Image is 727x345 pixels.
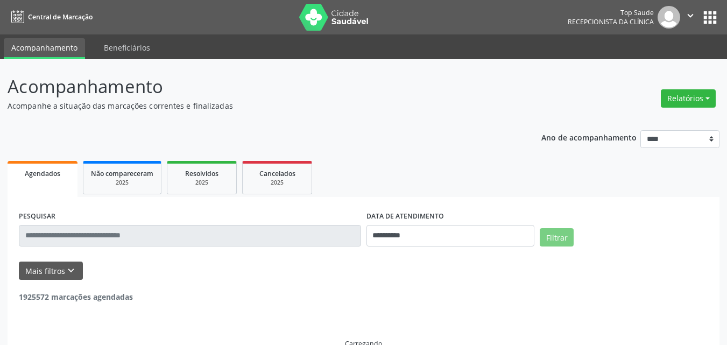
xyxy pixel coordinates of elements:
[250,179,304,187] div: 2025
[25,169,60,178] span: Agendados
[8,73,506,100] p: Acompanhamento
[19,262,83,280] button: Mais filtroskeyboard_arrow_down
[19,208,55,225] label: PESQUISAR
[175,179,229,187] div: 2025
[541,130,637,144] p: Ano de acompanhamento
[8,100,506,111] p: Acompanhe a situação das marcações correntes e finalizadas
[661,89,716,108] button: Relatórios
[568,17,654,26] span: Recepcionista da clínica
[540,228,574,247] button: Filtrar
[701,8,719,27] button: apps
[185,169,218,178] span: Resolvidos
[65,265,77,277] i: keyboard_arrow_down
[259,169,295,178] span: Cancelados
[684,10,696,22] i: 
[96,38,158,57] a: Beneficiários
[4,38,85,59] a: Acompanhamento
[91,179,153,187] div: 2025
[568,8,654,17] div: Top Saude
[28,12,93,22] span: Central de Marcação
[8,8,93,26] a: Central de Marcação
[366,208,444,225] label: DATA DE ATENDIMENTO
[91,169,153,178] span: Não compareceram
[658,6,680,29] img: img
[19,292,133,302] strong: 1925572 marcações agendadas
[680,6,701,29] button: 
